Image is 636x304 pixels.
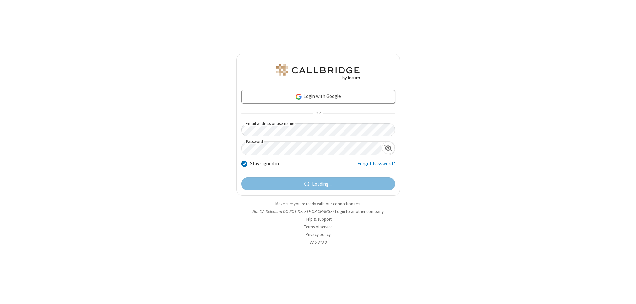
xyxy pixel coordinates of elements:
a: Privacy policy [306,232,331,237]
div: Show password [382,142,395,154]
span: OR [313,109,323,118]
img: QA Selenium DO NOT DELETE OR CHANGE [275,64,361,80]
button: Login to another company [335,208,384,215]
li: v2.6.349.0 [236,239,400,245]
input: Email address or username [241,123,395,136]
button: Loading... [241,177,395,190]
a: Forgot Password? [357,160,395,173]
a: Login with Google [241,90,395,103]
a: Make sure you're ready with our connection test [275,201,361,207]
li: Not QA Selenium DO NOT DELETE OR CHANGE? [236,208,400,215]
span: Loading... [312,180,332,188]
a: Help & support [305,216,332,222]
input: Password [242,142,382,155]
label: Stay signed in [250,160,279,168]
img: google-icon.png [295,93,302,100]
a: Terms of service [304,224,332,230]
